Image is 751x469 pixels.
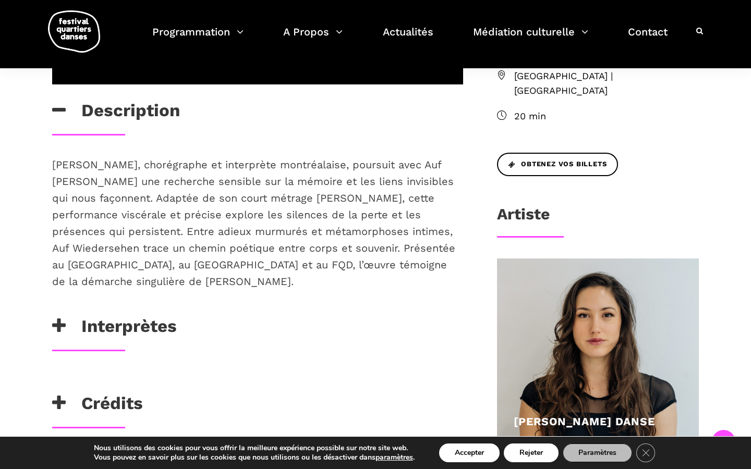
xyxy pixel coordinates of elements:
[52,316,177,342] h3: Interprètes
[48,10,100,53] img: logo-fqd-med
[94,453,415,462] p: Vous pouvez en savoir plus sur les cookies que nous utilisons ou les désactiver dans .
[375,453,413,462] button: paramètres
[508,159,607,170] span: Obtenez vos billets
[514,415,655,428] a: [PERSON_NAME] Danse
[514,69,699,99] span: [GEOGRAPHIC_DATA] | [GEOGRAPHIC_DATA]
[514,434,682,448] div: [PERSON_NAME]
[283,23,343,54] a: A Propos
[383,23,433,54] a: Actualités
[497,205,550,231] h3: Artiste
[152,23,244,54] a: Programmation
[497,153,618,176] a: Obtenez vos billets
[563,443,632,462] button: Paramètres
[94,443,415,453] p: Nous utilisons des cookies pour vous offrir la meilleure expérience possible sur notre site web.
[473,23,588,54] a: Médiation culturelle
[514,109,699,124] span: 20 min
[504,443,559,462] button: Rejeter
[52,158,455,288] span: [PERSON_NAME], chorégraphe et interprète montréalaise, poursuit avec Auf [PERSON_NAME] une recher...
[52,393,143,419] h3: Crédits
[439,443,500,462] button: Accepter
[52,100,180,126] h3: Description
[628,23,668,54] a: Contact
[636,443,655,462] button: Close GDPR Cookie Banner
